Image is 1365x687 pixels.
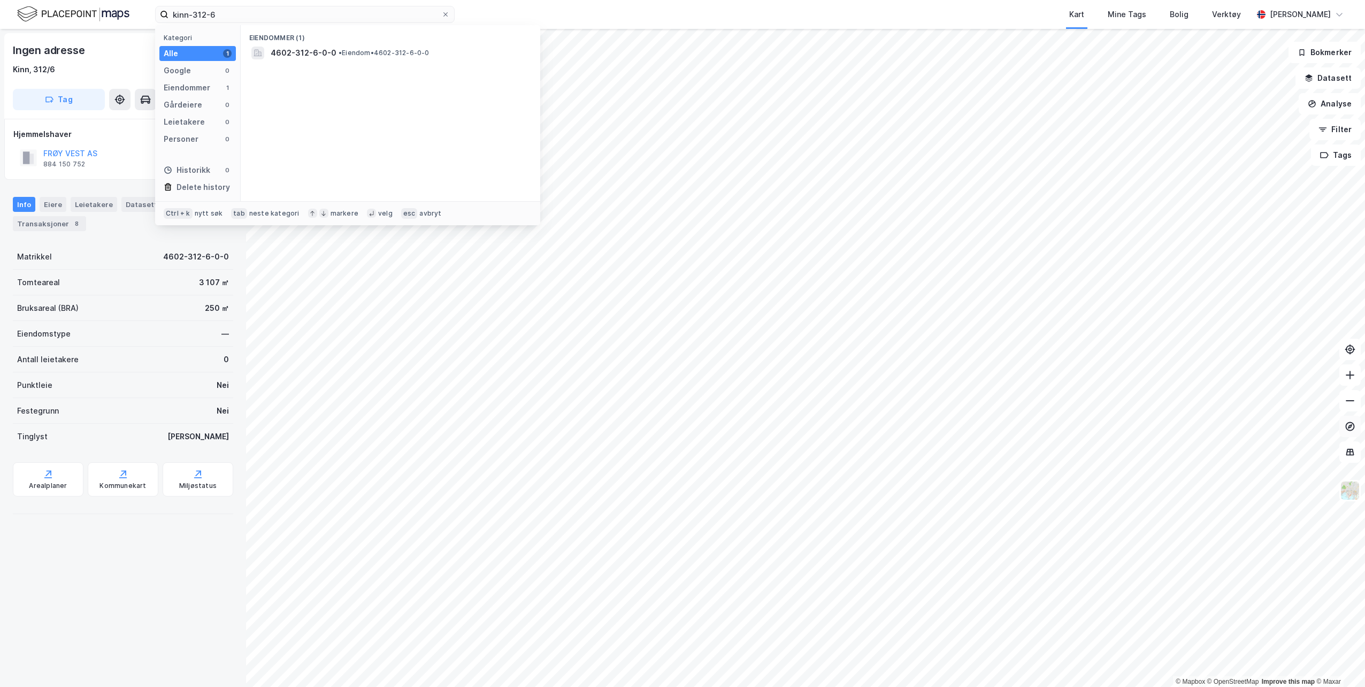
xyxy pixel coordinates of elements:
[17,250,52,263] div: Matrikkel
[195,209,223,218] div: nytt søk
[163,250,229,263] div: 4602-312-6-0-0
[1309,119,1361,140] button: Filter
[121,197,162,212] div: Datasett
[223,135,232,143] div: 0
[179,482,217,490] div: Miljøstatus
[224,353,229,366] div: 0
[17,302,79,315] div: Bruksareal (BRA)
[1311,144,1361,166] button: Tags
[1108,8,1146,21] div: Mine Tags
[339,49,342,57] span: •
[1299,93,1361,114] button: Analyse
[1207,678,1259,685] a: OpenStreetMap
[99,482,146,490] div: Kommunekart
[1289,42,1361,63] button: Bokmerker
[378,209,393,218] div: velg
[164,116,205,128] div: Leietakere
[43,160,85,169] div: 884 150 752
[401,208,418,219] div: esc
[199,276,229,289] div: 3 107 ㎡
[168,6,441,22] input: Søk på adresse, matrikkel, gårdeiere, leietakere eller personer
[177,181,230,194] div: Delete history
[40,197,66,212] div: Eiere
[164,34,236,42] div: Kategori
[71,197,117,212] div: Leietakere
[17,5,129,24] img: logo.f888ab2527a4732fd821a326f86c7f29.svg
[71,218,82,229] div: 8
[1262,678,1315,685] a: Improve this map
[331,209,358,218] div: markere
[164,81,210,94] div: Eiendommer
[17,327,71,340] div: Eiendomstype
[1312,636,1365,687] iframe: Chat Widget
[164,133,198,146] div: Personer
[223,83,232,92] div: 1
[217,379,229,392] div: Nei
[271,47,336,59] span: 4602-312-6-0-0
[339,49,430,57] span: Eiendom • 4602-312-6-0-0
[164,64,191,77] div: Google
[223,166,232,174] div: 0
[231,208,247,219] div: tab
[29,482,67,490] div: Arealplaner
[223,101,232,109] div: 0
[17,404,59,417] div: Festegrunn
[221,327,229,340] div: —
[419,209,441,218] div: avbryt
[13,128,233,141] div: Hjemmelshaver
[1295,67,1361,89] button: Datasett
[164,98,202,111] div: Gårdeiere
[17,430,48,443] div: Tinglyst
[1270,8,1331,21] div: [PERSON_NAME]
[223,66,232,75] div: 0
[1069,8,1084,21] div: Kart
[1176,678,1205,685] a: Mapbox
[223,118,232,126] div: 0
[167,430,229,443] div: [PERSON_NAME]
[164,47,178,60] div: Alle
[13,63,55,76] div: Kinn, 312/6
[17,353,79,366] div: Antall leietakere
[241,25,540,44] div: Eiendommer (1)
[17,276,60,289] div: Tomteareal
[1170,8,1188,21] div: Bolig
[164,164,210,177] div: Historikk
[13,197,35,212] div: Info
[13,42,87,59] div: Ingen adresse
[249,209,300,218] div: neste kategori
[205,302,229,315] div: 250 ㎡
[217,404,229,417] div: Nei
[223,49,232,58] div: 1
[1340,480,1360,501] img: Z
[13,89,105,110] button: Tag
[13,216,86,231] div: Transaksjoner
[17,379,52,392] div: Punktleie
[164,208,193,219] div: Ctrl + k
[1212,8,1241,21] div: Verktøy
